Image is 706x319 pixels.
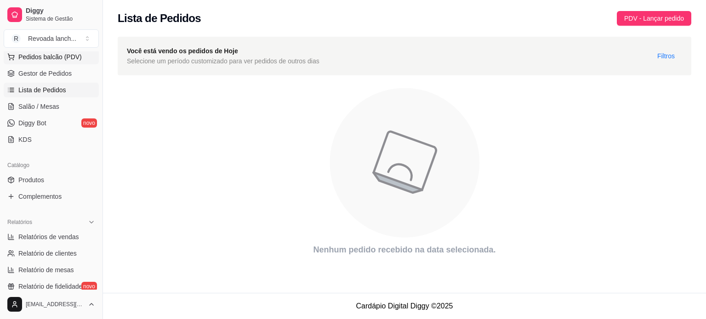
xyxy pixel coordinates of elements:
button: Pedidos balcão (PDV) [4,50,99,64]
article: Nenhum pedido recebido na data selecionada. [118,243,691,256]
span: [EMAIL_ADDRESS][DOMAIN_NAME] [26,301,84,308]
span: Complementos [18,192,62,201]
span: Pedidos balcão (PDV) [18,52,82,62]
a: KDS [4,132,99,147]
a: Salão / Mesas [4,99,99,114]
a: Relatório de mesas [4,263,99,277]
a: Lista de Pedidos [4,83,99,97]
a: Relatório de clientes [4,246,99,261]
button: Filtros [650,49,682,63]
footer: Cardápio Digital Diggy © 2025 [103,293,706,319]
button: PDV - Lançar pedido [617,11,691,26]
span: Lista de Pedidos [18,85,66,95]
a: Produtos [4,173,99,187]
a: DiggySistema de Gestão [4,4,99,26]
button: Select a team [4,29,99,48]
span: Produtos [18,175,44,185]
span: R [11,34,21,43]
span: Diggy [26,7,95,15]
span: Relatório de fidelidade [18,282,82,291]
span: PDV - Lançar pedido [624,13,684,23]
span: Relatórios [7,218,32,226]
span: Relatório de clientes [18,249,77,258]
span: Sistema de Gestão [26,15,95,22]
span: Salão / Mesas [18,102,59,111]
div: animation [118,83,691,243]
div: Catálogo [4,158,99,173]
span: Filtros [657,51,675,61]
h2: Lista de Pedidos [118,11,201,26]
a: Diggy Botnovo [4,116,99,130]
a: Complementos [4,189,99,204]
span: Gestor de Pedidos [18,69,72,78]
span: Selecione um período customizado para ver pedidos de outros dias [127,56,319,66]
a: Relatório de fidelidadenovo [4,279,99,294]
strong: Você está vendo os pedidos de Hoje [127,47,238,55]
span: Relatório de mesas [18,265,74,274]
a: Gestor de Pedidos [4,66,99,81]
div: Revoada lanch ... [28,34,76,43]
span: Diggy Bot [18,118,46,128]
button: [EMAIL_ADDRESS][DOMAIN_NAME] [4,293,99,315]
a: Relatórios de vendas [4,229,99,244]
span: KDS [18,135,32,144]
span: Relatórios de vendas [18,232,79,241]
